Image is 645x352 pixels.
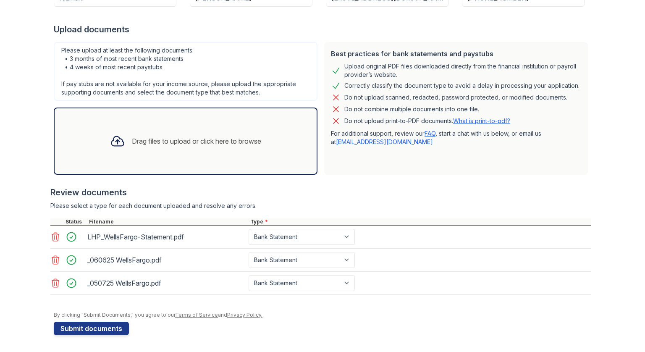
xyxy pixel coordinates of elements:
div: By clicking "Submit Documents," you agree to our and [54,312,591,318]
a: What is print-to-pdf? [453,117,510,124]
p: For additional support, review our , start a chat with us below, or email us at [331,129,581,146]
a: Terms of Service [175,312,218,318]
a: FAQ [425,130,435,137]
div: Upload documents [54,24,591,35]
div: Filename [87,218,249,225]
div: Correctly classify the document type to avoid a delay in processing your application. [344,81,579,91]
div: Review documents [50,187,591,198]
div: Type [249,218,591,225]
div: Do not combine multiple documents into one file. [344,104,479,114]
a: [EMAIL_ADDRESS][DOMAIN_NAME] [336,138,433,145]
div: Please upload at least the following documents: • 3 months of most recent bank statements • 4 wee... [54,42,317,101]
div: Best practices for bank statements and paystubs [331,49,581,59]
button: Submit documents [54,322,129,335]
div: Do not upload scanned, redacted, password protected, or modified documents. [344,92,567,102]
div: Drag files to upload or click here to browse [132,136,261,146]
div: Upload original PDF files downloaded directly from the financial institution or payroll provider’... [344,62,581,79]
div: _060625 WellsFargo.pdf [87,253,245,267]
div: LHP_WellsFargo-Statement.pdf [87,230,245,244]
div: Please select a type for each document uploaded and resolve any errors. [50,202,591,210]
div: Status [64,218,87,225]
a: Privacy Policy. [227,312,262,318]
p: Do not upload print-to-PDF documents. [344,117,510,125]
div: _050725 WellsFargo.pdf [87,276,245,290]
